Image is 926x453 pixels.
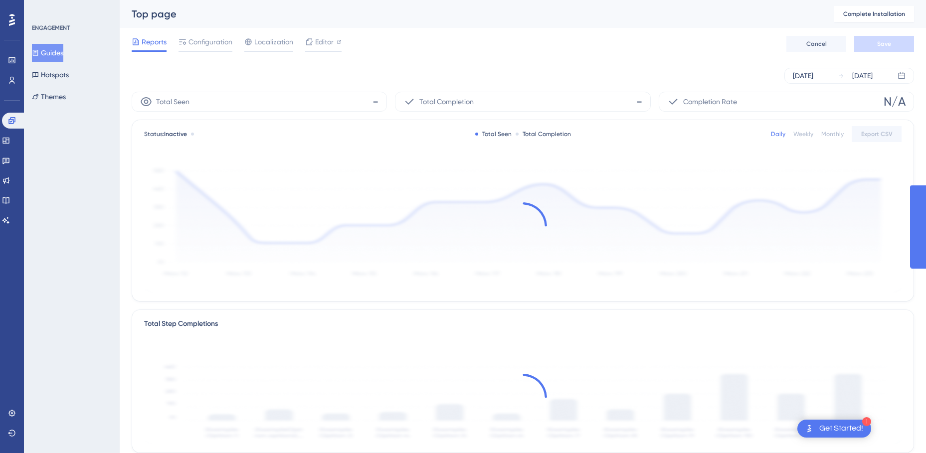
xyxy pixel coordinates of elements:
[142,36,167,48] span: Reports
[834,6,914,22] button: Complete Installation
[516,130,571,138] div: Total Completion
[821,130,844,138] div: Monthly
[793,70,813,82] div: [DATE]
[771,130,785,138] div: Daily
[132,7,809,21] div: Top page
[854,36,914,52] button: Save
[32,66,69,84] button: Hotspots
[683,96,737,108] span: Completion Rate
[819,423,863,434] div: Get Started!
[877,40,891,48] span: Save
[144,130,187,138] span: Status:
[786,36,846,52] button: Cancel
[32,24,70,32] div: ENGAGEMENT
[164,131,187,138] span: Inactive
[188,36,232,48] span: Configuration
[475,130,512,138] div: Total Seen
[793,130,813,138] div: Weekly
[884,94,906,110] span: N/A
[419,96,474,108] span: Total Completion
[32,88,66,106] button: Themes
[852,126,902,142] button: Export CSV
[803,423,815,435] img: launcher-image-alternative-text
[636,94,642,110] span: -
[32,44,63,62] button: Guides
[254,36,293,48] span: Localization
[806,40,827,48] span: Cancel
[843,10,905,18] span: Complete Installation
[315,36,334,48] span: Editor
[884,414,914,444] iframe: UserGuiding AI Assistant Launcher
[372,94,378,110] span: -
[861,130,893,138] span: Export CSV
[852,70,873,82] div: [DATE]
[144,318,218,330] div: Total Step Completions
[156,96,189,108] span: Total Seen
[797,420,871,438] div: Open Get Started! checklist, remaining modules: 1
[862,417,871,426] div: 1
